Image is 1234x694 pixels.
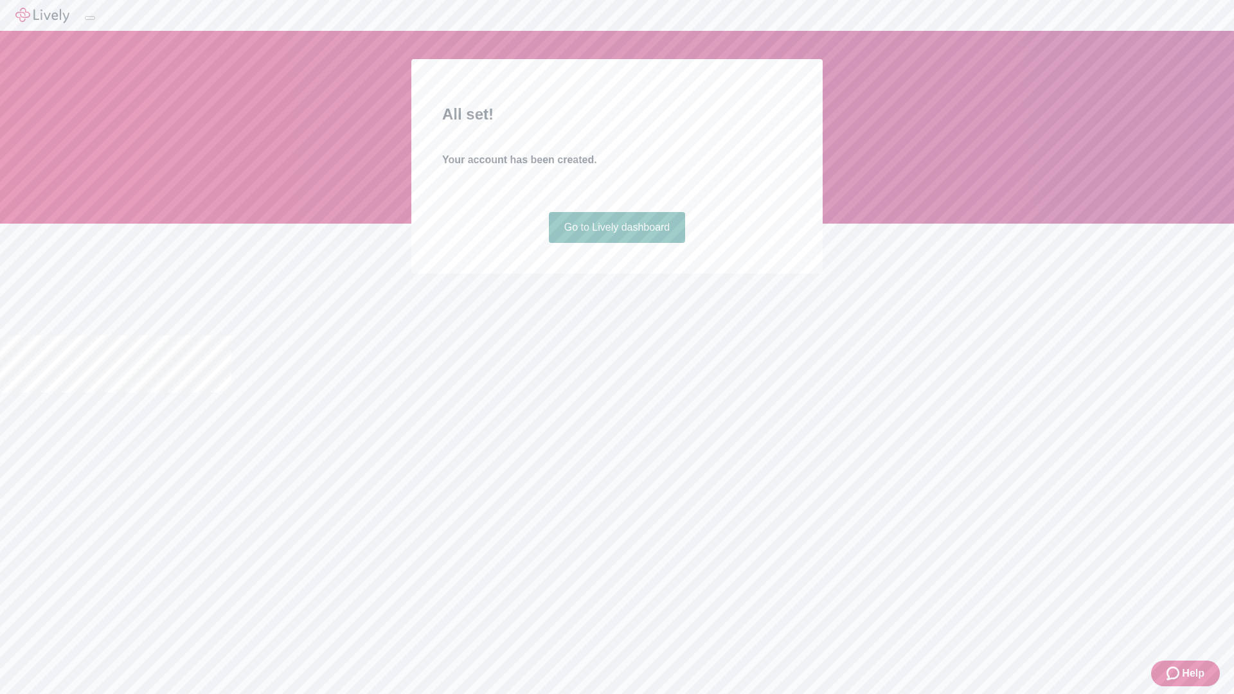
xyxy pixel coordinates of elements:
[1151,661,1220,686] button: Zendesk support iconHelp
[1167,666,1182,681] svg: Zendesk support icon
[442,152,792,168] h4: Your account has been created.
[549,212,686,243] a: Go to Lively dashboard
[1182,666,1204,681] span: Help
[85,16,95,20] button: Log out
[442,103,792,126] h2: All set!
[15,8,69,23] img: Lively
